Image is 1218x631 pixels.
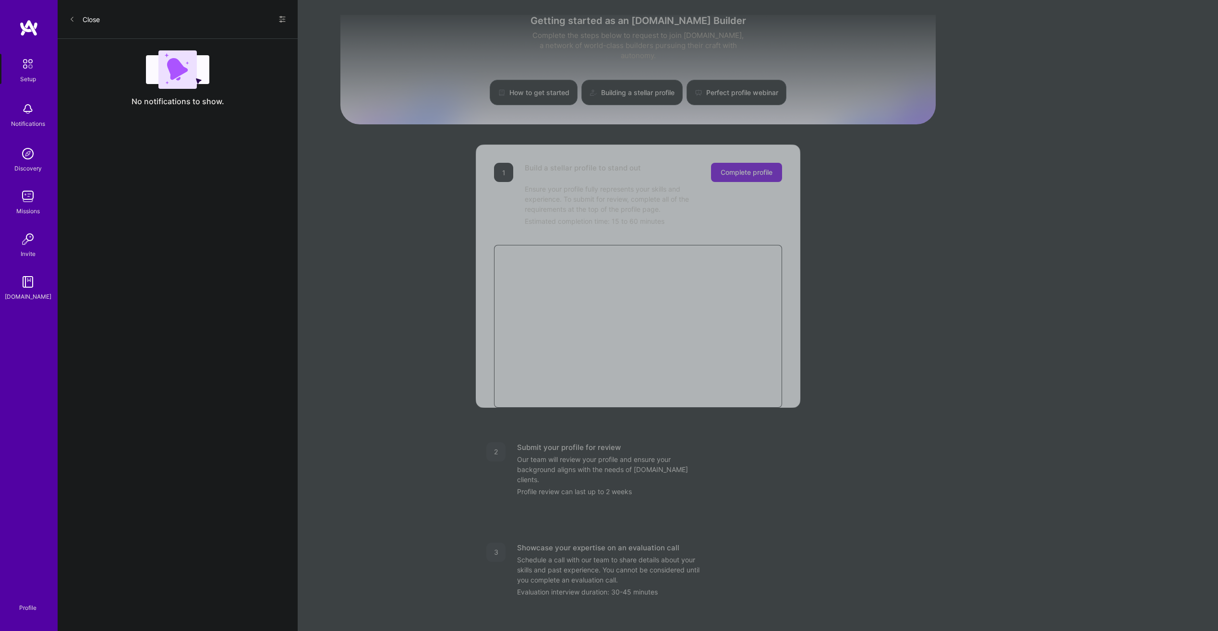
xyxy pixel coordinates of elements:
[18,272,37,291] img: guide book
[21,249,36,259] div: Invite
[18,230,37,249] img: Invite
[16,206,40,216] div: Missions
[18,54,38,74] img: setup
[5,291,51,302] div: [DOMAIN_NAME]
[18,187,37,206] img: teamwork
[14,163,42,173] div: Discovery
[19,19,38,36] img: logo
[20,74,36,84] div: Setup
[132,97,224,107] span: No notifications to show.
[19,603,36,612] div: Profile
[18,99,37,119] img: bell
[18,144,37,163] img: discovery
[16,593,40,612] a: Profile
[69,12,100,27] button: Close
[11,119,45,129] div: Notifications
[146,50,209,89] img: empty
